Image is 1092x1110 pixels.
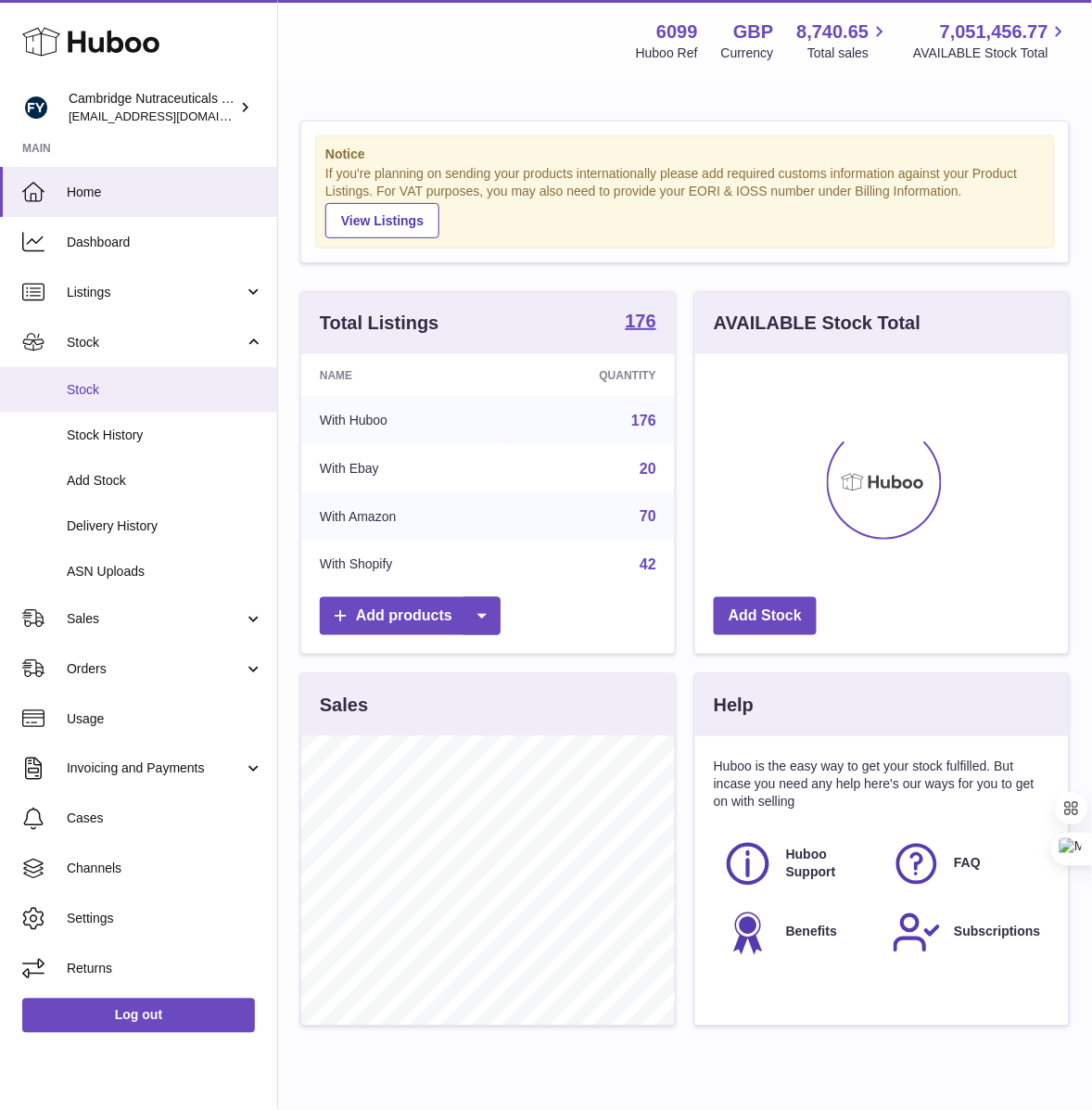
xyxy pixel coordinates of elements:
a: 176 [626,312,656,334]
span: 8,740.65 [797,19,870,45]
span: Subscriptions [955,924,1041,941]
strong: GBP [733,19,773,45]
span: Total sales [807,45,890,62]
span: FAQ [955,855,982,873]
a: 7,051,456.77 AVAILABLE Stock Total [913,19,1070,62]
div: Huboo Ref [636,45,698,62]
th: Name [301,354,506,397]
img: huboo@camnutra.com [22,94,50,121]
p: Huboo is the easy way to get your stock fulfilled. But incase you need any help here's our ways f... [714,759,1050,811]
h3: Sales [320,693,368,718]
a: View Listings [325,203,439,238]
span: Usage [67,710,263,728]
span: Stock [67,334,244,351]
span: Sales [67,610,244,628]
span: Stock History [67,427,263,444]
span: [EMAIL_ADDRESS][DOMAIN_NAME] [69,108,273,123]
span: Invoicing and Payments [67,760,244,778]
span: Orders [67,660,244,678]
h3: Total Listings [320,311,439,336]
span: Stock [67,381,263,399]
a: 176 [631,413,656,428]
span: Cases [67,810,263,828]
a: Subscriptions [892,908,1042,958]
span: Huboo Support [786,847,871,882]
span: 7,051,456.77 [940,19,1048,45]
h3: Help [714,693,754,718]
span: Dashboard [67,234,263,251]
a: Add products [320,597,501,635]
a: 42 [640,556,656,572]
a: 70 [640,508,656,524]
span: Settings [67,911,263,928]
span: Add Stock [67,472,263,490]
a: Huboo Support [723,839,873,889]
td: With Huboo [301,397,506,445]
h3: AVAILABLE Stock Total [714,311,921,336]
div: Cambridge Nutraceuticals Ltd [69,90,235,125]
span: AVAILABLE Stock Total [913,45,1070,62]
td: With Ebay [301,445,506,493]
span: Returns [67,961,263,978]
th: Quantity [506,354,675,397]
span: Home [67,184,263,201]
span: Listings [67,284,244,301]
a: 8,740.65 Total sales [797,19,891,62]
td: With Shopify [301,541,506,589]
a: FAQ [892,839,1042,889]
span: Benefits [786,924,837,941]
td: With Amazon [301,492,506,541]
div: If you're planning on sending your products internationally please add required customs informati... [325,165,1045,237]
strong: 176 [626,312,656,330]
strong: 6099 [656,19,698,45]
a: Log out [22,999,255,1032]
strong: Notice [325,146,1045,163]
span: ASN Uploads [67,563,263,581]
a: Benefits [723,908,873,958]
a: 20 [640,461,656,477]
span: Delivery History [67,517,263,535]
span: Channels [67,861,263,878]
div: Currency [721,45,774,62]
a: Add Stock [714,597,817,635]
